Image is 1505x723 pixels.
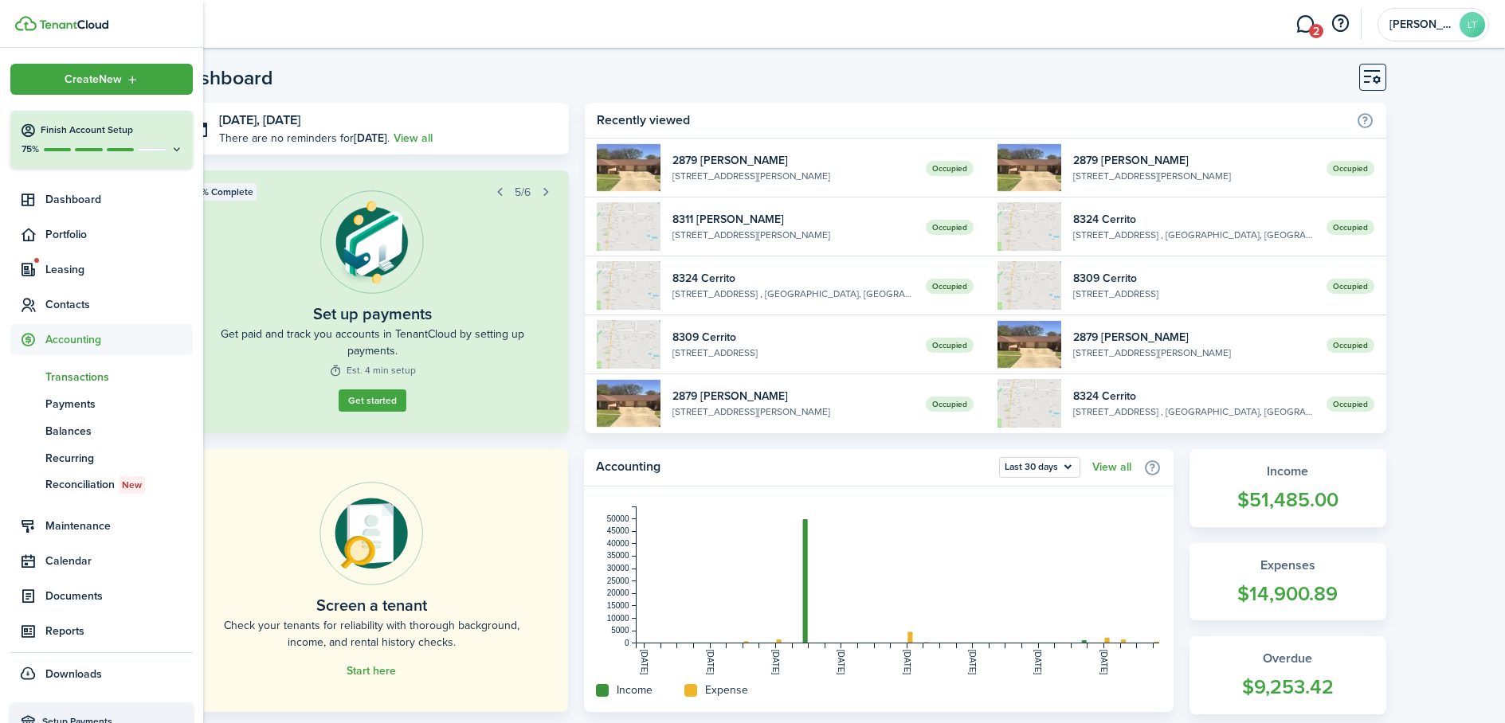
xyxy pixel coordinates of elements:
[1073,287,1315,301] widget-list-item-description: [STREET_ADDRESS]
[10,471,193,498] a: ReconciliationNew
[45,296,193,313] span: Contacts
[1033,650,1042,675] tspan: [DATE]
[968,650,977,675] tspan: [DATE]
[997,143,1061,192] img: 1
[45,588,193,604] span: Documents
[45,369,193,385] span: Transactions
[190,185,253,199] span: 83% Complete
[607,514,629,523] tspan: 50000
[1389,19,1453,30] span: Leang Tyler, LLC
[122,478,142,492] span: New
[672,329,914,346] widget-list-item-title: 8309 Cerrito
[535,181,557,203] button: Next step
[1327,338,1374,353] span: Occupied
[45,226,193,243] span: Portfolio
[596,457,991,478] home-widget-title: Accounting
[347,665,396,678] a: Start here
[997,320,1061,369] img: 1
[607,526,629,535] tspan: 45000
[611,626,629,635] tspan: 5000
[597,261,660,310] img: 1
[617,682,653,698] home-widget-title: Income
[999,457,1080,478] button: Last 30 days
[597,143,660,192] img: 1
[211,617,532,651] home-placeholder-description: Check your tenants for reliability with thorough background, income, and rental history checks.
[1327,397,1374,412] span: Occupied
[607,614,629,623] tspan: 10000
[997,202,1061,251] img: 1
[1189,449,1386,527] a: Income$51,485.00
[607,564,629,573] tspan: 30000
[10,363,193,390] a: Transactions
[1073,169,1315,183] widget-list-item-description: [STREET_ADDRESS][PERSON_NAME]
[1099,650,1108,675] tspan: [DATE]
[1092,461,1131,474] a: View all
[1073,228,1315,242] widget-list-item-description: [STREET_ADDRESS] , [GEOGRAPHIC_DATA], [GEOGRAPHIC_DATA], 75703, [GEOGRAPHIC_DATA]
[10,184,193,215] a: Dashboard
[1205,649,1370,668] widget-stats-title: Overdue
[1290,4,1320,45] a: Messaging
[45,423,193,440] span: Balances
[39,20,108,29] img: TenantCloud
[1205,462,1370,481] widget-stats-title: Income
[211,326,534,359] widget-step-description: Get paid and track you accounts in TenantCloud by setting up payments.
[1073,211,1315,228] widget-list-item-title: 8324 Cerrito
[1073,346,1315,360] widget-list-item-description: [STREET_ADDRESS][PERSON_NAME]
[45,396,193,412] span: Payments
[10,390,193,417] a: Payments
[1327,10,1354,37] button: Open resource center
[45,666,102,682] span: Downloads
[45,331,193,348] span: Accounting
[625,639,629,647] tspan: 0
[45,476,193,494] span: Reconciliation
[313,302,432,326] widget-step-title: Set up payments
[45,450,193,467] span: Recurring
[316,593,427,617] home-placeholder-title: Screen a tenant
[597,320,660,369] img: 1
[607,588,629,597] tspan: 20000
[597,202,660,251] img: 1
[672,211,914,228] widget-list-item-title: 8311 [PERSON_NAME]
[394,130,433,147] a: View all
[15,16,37,31] img: TenantCloud
[672,270,914,287] widget-list-item-title: 8324 Cerrito
[1205,579,1370,609] widget-stats-count: $14,900.89
[10,64,193,95] button: Open menu
[488,181,511,203] button: Prev step
[672,152,914,169] widget-list-item-title: 2879 [PERSON_NAME]
[1359,64,1386,91] button: Customise
[926,338,974,353] span: Occupied
[1073,404,1315,419] widget-list-item-description: [STREET_ADDRESS] , [GEOGRAPHIC_DATA], [GEOGRAPHIC_DATA], 75703, [GEOGRAPHIC_DATA]
[607,601,629,610] tspan: 15000
[45,261,193,278] span: Leasing
[640,650,649,675] tspan: [DATE]
[45,191,193,208] span: Dashboard
[672,404,914,419] widget-list-item-description: [STREET_ADDRESS][PERSON_NAME]
[65,74,122,85] span: Create New
[672,388,914,404] widget-list-item-title: 2879 [PERSON_NAME]
[1189,636,1386,714] a: Overdue$9,253.42
[597,111,1347,130] home-widget-title: Recently viewed
[41,123,183,137] h4: Finish Account Setup
[926,397,974,412] span: Occupied
[926,279,974,294] span: Occupied
[1327,279,1374,294] span: Occupied
[329,363,416,377] widget-step-time: Est. 4 min setup
[1205,556,1370,575] widget-stats-title: Expenses
[1205,485,1370,515] widget-stats-count: $51,485.00
[607,539,629,548] tspan: 40000
[705,682,748,698] home-widget-title: Expense
[597,379,660,428] img: 1
[672,346,914,360] widget-list-item-description: [STREET_ADDRESS]
[672,169,914,183] widget-list-item-description: [STREET_ADDRESS][PERSON_NAME]
[45,518,193,534] span: Maintenance
[319,482,423,585] img: Online payments
[10,111,193,168] button: Finish Account Setup75%
[10,417,193,444] a: Balances
[997,379,1061,428] img: 1
[705,650,714,675] tspan: [DATE]
[1205,672,1370,702] widget-stats-count: $9,253.42
[10,616,193,647] a: Reports
[1309,24,1323,38] span: 2
[10,444,193,471] a: Recurring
